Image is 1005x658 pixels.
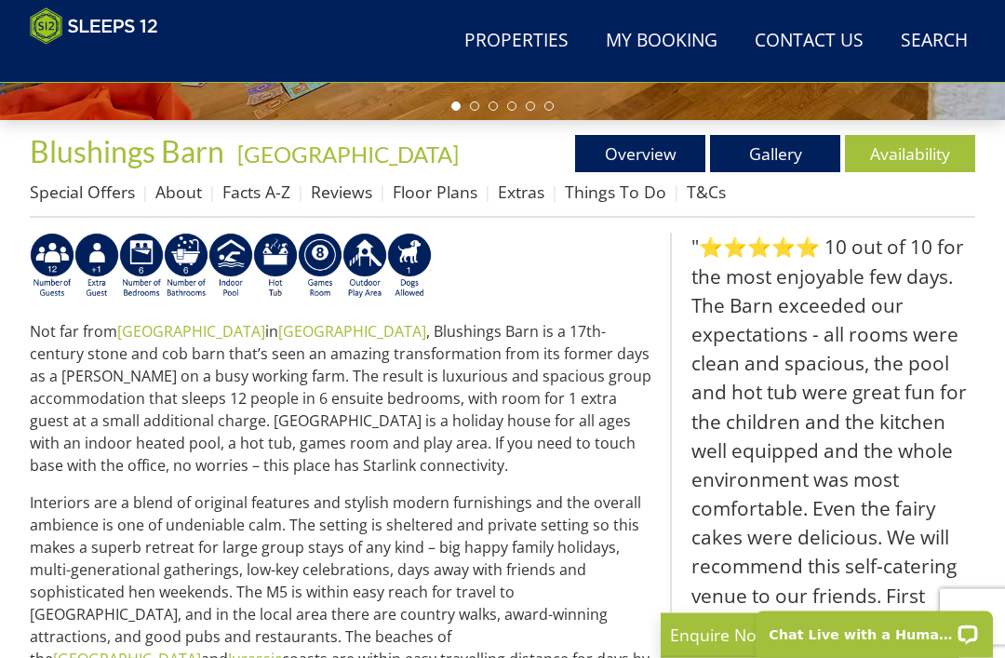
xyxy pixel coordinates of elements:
a: Extras [498,181,544,204]
img: AD_4nXcpX5uDwed6-YChlrI2BYOgXwgg3aqYHOhRm0XfZB-YtQW2NrmeCr45vGAfVKUq4uWnc59ZmEsEzoF5o39EWARlT1ewO... [253,234,298,301]
iframe: Customer reviews powered by Trustpilot [20,56,216,72]
a: Search [893,20,975,62]
a: Special Offers [30,181,135,204]
img: AD_4nXfjdDqPkGBf7Vpi6H87bmAUe5GYCbodrAbU4sf37YN55BCjSXGx5ZgBV7Vb9EJZsXiNVuyAiuJUB3WVt-w9eJ0vaBcHg... [342,234,387,301]
img: AD_4nXdrZMsjcYNLGsKuA84hRzvIbesVCpXJ0qqnwZoX5ch9Zjv73tWe4fnFRs2gJ9dSiUubhZXckSJX_mqrZBmYExREIfryF... [298,234,342,301]
img: AD_4nXcj8Ek7JTfbij4zfS2gPq6pnw2U8dfisN7IPNKDqe2KZ_dwngMBBATRdjVD88Mkjpk8f5mfh14NCOjkadH-2i51Pa6Ko... [74,234,119,301]
img: Sleeps 12 [30,7,158,45]
span: - [230,141,459,168]
a: [GEOGRAPHIC_DATA] [278,322,426,342]
a: Availability [845,136,975,173]
a: Overview [575,136,705,173]
a: [GEOGRAPHIC_DATA] [117,322,265,342]
img: AD_4nXdmwCQHKAiIjYDk_1Dhq-AxX3fyYPYaVgX942qJE-Y7he54gqc0ybrIGUg6Qr_QjHGl2FltMhH_4pZtc0qV7daYRc31h... [164,234,208,301]
a: About [155,181,202,204]
a: Reviews [311,181,372,204]
a: Gallery [710,136,840,173]
a: T&Cs [687,181,726,204]
a: Properties [457,20,576,62]
p: Not far from in , Blushings Barn is a 17th-century stone and cob barn that’s seen an amazing tran... [30,321,655,477]
a: [GEOGRAPHIC_DATA] [237,141,459,168]
a: Floor Plans [393,181,477,204]
a: Contact Us [747,20,871,62]
span: Blushings Barn [30,134,224,170]
a: Facts A-Z [222,181,290,204]
a: Blushings Barn [30,134,230,170]
blockquote: "⭐⭐⭐⭐⭐ 10 out of 10 for the most enjoyable few days. The Barn exceeded our expectations - all roo... [670,234,975,640]
img: AD_4nXckrGRX70HZ4ysjh6ob-fWIwMZ0B394cI3fn1QdM1KgsQ_X_DbzeuFoTLdOWEJm2PpTbeL9h1Jcgc1-2wEukkBEDYkKe... [30,234,74,301]
img: AD_4nXei2dp4L7_L8OvME76Xy1PUX32_NMHbHVSts-g-ZAVb8bILrMcUKZI2vRNdEqfWP017x6NFeUMZMqnp0JYknAB97-jDN... [208,234,253,301]
img: AD_4nXeEipi_F3q1Yj6bZlze3jEsUK6_7_3WtbLY1mWTnHN9JZSYYFCQEDZx02JbD7SocKMjZ8qjPHIa5G67Ebl9iTbBrBR15... [387,234,432,301]
a: My Booking [598,20,725,62]
img: AD_4nXfRzBlt2m0mIteXDhAcJCdmEApIceFt1SPvkcB48nqgTZkfMpQlDmULa47fkdYiHD0skDUgcqepViZHFLjVKS2LWHUqM... [119,234,164,301]
a: Things To Do [565,181,666,204]
p: Enquire Now [670,623,949,647]
iframe: LiveChat chat widget [744,599,1005,658]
